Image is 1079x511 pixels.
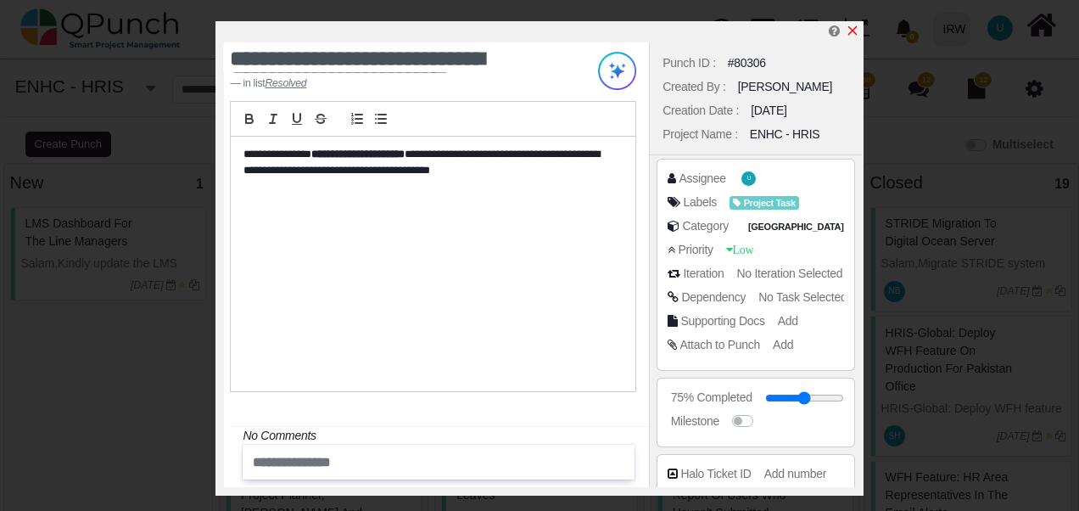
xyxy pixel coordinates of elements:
[243,429,316,442] i: No Comments
[726,244,754,255] span: Low
[679,336,760,354] div: Attach to Punch
[773,338,793,351] span: Add
[683,194,717,211] div: Labels
[846,24,859,38] a: x
[745,220,848,234] span: Pakistan
[741,171,756,186] span: Usman.ali
[679,170,725,188] div: Assignee
[751,102,786,120] div: [DATE]
[662,78,725,96] div: Created By :
[683,265,724,283] div: Iteration
[681,289,746,306] div: Dependency
[662,102,739,120] div: Creation Date :
[829,25,840,37] i: Edit Punch
[671,413,719,430] div: Milestone
[750,126,819,143] div: ENHC - HRIS
[764,467,826,480] span: Add number
[265,77,306,89] cite: Source Title
[678,241,713,259] div: Priority
[758,290,847,304] span: No Task Selected
[730,194,799,211] span: <div><span class="badge badge-secondary" style="background-color: #68CCCA"> <i class="fa fa-tag p...
[728,54,766,72] div: #80306
[730,196,799,211] span: Project Task
[230,76,564,91] footer: in list
[662,54,716,72] div: Punch ID :
[746,176,751,182] span: U
[265,77,306,89] u: Resolved
[778,314,798,328] span: Add
[738,78,833,96] div: [PERSON_NAME]
[682,217,729,235] div: Category
[737,267,843,280] span: No Iteration Selected
[680,312,764,330] div: Supporting Docs
[598,52,636,90] img: Try writing with AI
[662,126,738,143] div: Project Name :
[846,24,859,37] svg: x
[671,389,752,407] div: 75% Completed
[680,465,751,483] div: Halo Ticket ID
